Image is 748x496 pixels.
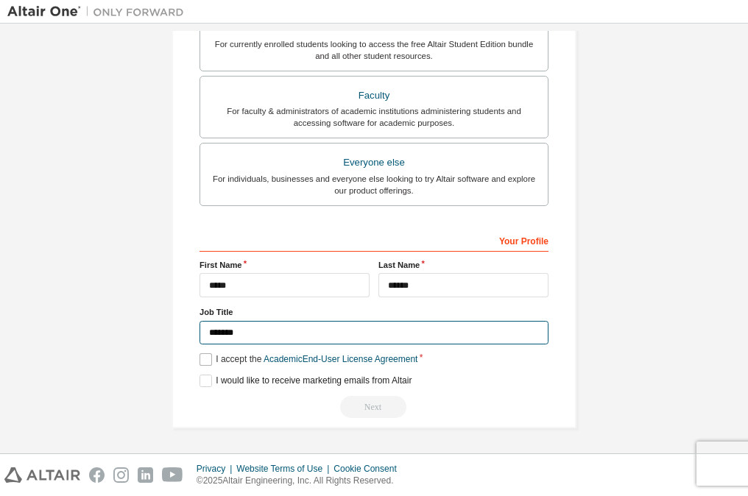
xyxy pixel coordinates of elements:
div: Website Terms of Use [236,463,334,475]
label: I would like to receive marketing emails from Altair [200,375,412,387]
label: First Name [200,259,370,271]
div: For faculty & administrators of academic institutions administering students and accessing softwa... [209,105,539,129]
div: For individuals, businesses and everyone else looking to try Altair software and explore our prod... [209,173,539,196]
img: instagram.svg [113,467,129,483]
div: Privacy [197,463,236,475]
img: facebook.svg [89,467,105,483]
div: Cookie Consent [334,463,405,475]
label: I accept the [200,353,417,366]
div: For currently enrolled students looking to access the free Altair Student Edition bundle and all ... [209,38,539,62]
img: Altair One [7,4,191,19]
label: Last Name [378,259,548,271]
a: Academic End-User License Agreement [264,354,417,364]
div: Faculty [209,85,539,106]
div: Read and acccept EULA to continue [200,396,548,418]
img: altair_logo.svg [4,467,80,483]
div: Everyone else [209,152,539,173]
p: © 2025 Altair Engineering, Inc. All Rights Reserved. [197,475,406,487]
label: Job Title [200,306,548,318]
img: youtube.svg [162,467,183,483]
div: Your Profile [200,228,548,252]
img: linkedin.svg [138,467,153,483]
